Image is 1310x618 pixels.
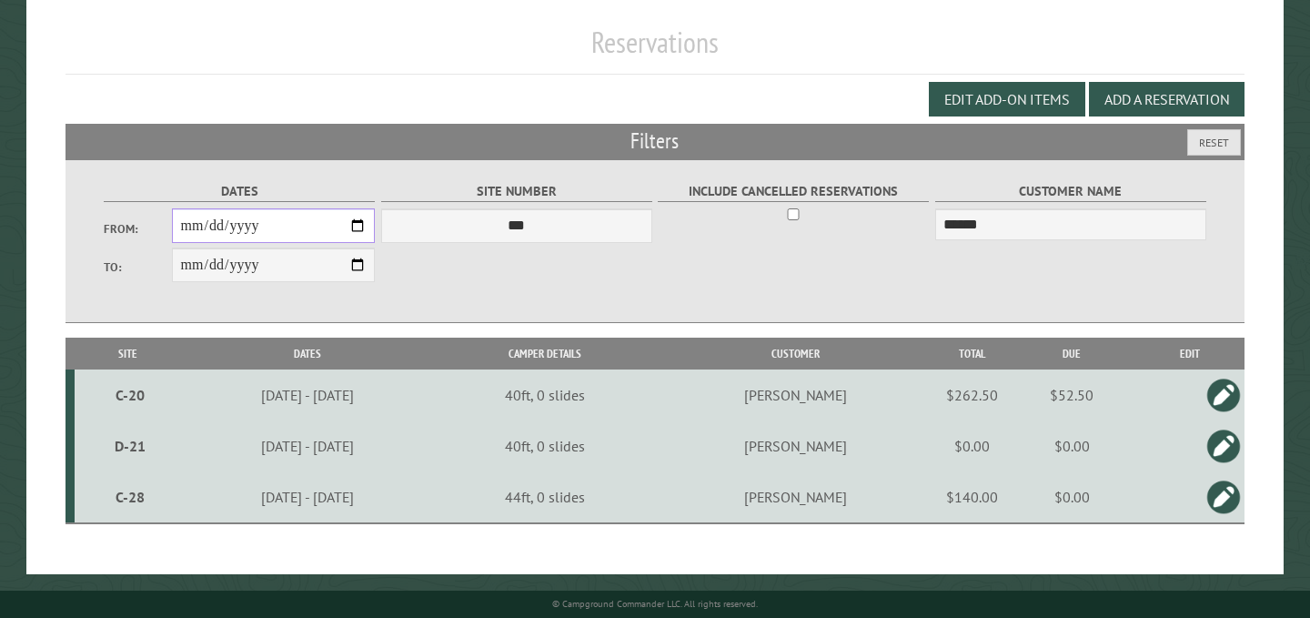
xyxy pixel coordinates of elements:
[1008,370,1135,420] td: $52.50
[180,338,434,370] th: Dates
[184,488,432,506] div: [DATE] - [DATE]
[935,471,1008,523] td: $140.00
[184,386,432,404] div: [DATE] - [DATE]
[82,437,177,455] div: D-21
[381,181,652,202] label: Site Number
[104,258,172,276] label: To:
[435,471,656,523] td: 44ft, 0 slides
[435,420,656,471] td: 40ft, 0 slides
[1008,471,1135,523] td: $0.00
[435,338,656,370] th: Camper Details
[184,437,432,455] div: [DATE] - [DATE]
[935,181,1206,202] label: Customer Name
[658,181,929,202] label: Include Cancelled Reservations
[1008,420,1135,471] td: $0.00
[552,598,758,610] small: © Campground Commander LLC. All rights reserved.
[435,370,656,420] td: 40ft, 0 slides
[82,488,177,506] div: C-28
[935,338,1008,370] th: Total
[1187,129,1241,156] button: Reset
[656,338,936,370] th: Customer
[75,338,180,370] th: Site
[104,220,172,238] label: From:
[935,420,1008,471] td: $0.00
[656,370,936,420] td: [PERSON_NAME]
[1008,338,1135,370] th: Due
[1135,338,1244,370] th: Edit
[65,124,1244,158] h2: Filters
[1089,82,1244,117] button: Add a Reservation
[929,82,1085,117] button: Edit Add-on Items
[935,370,1008,420] td: $262.50
[656,471,936,523] td: [PERSON_NAME]
[656,420,936,471] td: [PERSON_NAME]
[65,25,1244,75] h1: Reservations
[104,181,375,202] label: Dates
[82,386,177,404] div: C-20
